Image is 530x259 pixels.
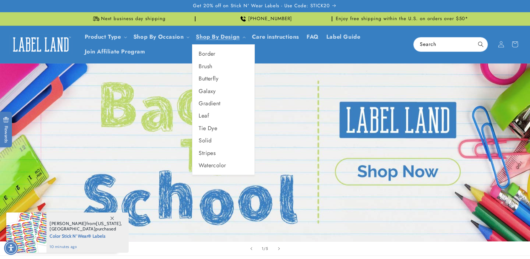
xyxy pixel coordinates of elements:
[266,245,268,252] span: 5
[101,16,166,22] span: Next business day shipping
[193,3,330,9] span: Get 20% off on Stick N' Wear Labels - Use Code: STICK20
[81,30,130,44] summary: Product Type
[50,232,122,240] span: Color Stick N' Wear® Labels
[192,110,254,122] a: Leaf
[61,12,195,25] div: Announcement
[244,242,258,256] button: Previous slide
[335,12,469,25] div: Announcement
[262,245,264,252] span: 1
[50,221,86,226] span: [PERSON_NAME]
[192,122,254,135] a: Tie Dye
[192,147,254,159] a: Stripes
[130,30,192,44] summary: Shop By Occasion
[96,221,121,226] span: [US_STATE]
[81,44,149,59] a: Join Affiliate Program
[192,159,254,172] a: Watercolor
[198,12,332,25] div: Announcement
[192,60,254,73] a: Brush
[9,35,72,54] img: Label Land
[307,33,319,41] span: FAQ
[4,241,18,255] div: Accessibility Menu
[50,226,95,232] span: [GEOGRAPHIC_DATA]
[133,33,184,41] span: Shop By Occasion
[303,30,323,44] a: FAQ
[192,135,254,147] a: Solid
[3,117,9,143] span: Rewards
[252,33,299,41] span: Care instructions
[336,16,468,22] span: Enjoy free shipping within the U.S. on orders over $50*
[192,85,254,97] a: Galaxy
[326,33,361,41] span: Label Guide
[196,33,239,41] a: Shop By Design
[50,221,122,232] span: from , purchased
[248,16,292,22] span: [PHONE_NUMBER]
[323,30,364,44] a: Label Guide
[474,37,488,51] button: Search
[192,97,254,110] a: Gradient
[192,48,254,60] a: Border
[264,245,266,252] span: /
[50,244,122,250] span: 10 minutes ago
[85,33,121,41] a: Product Type
[7,32,75,57] a: Label Land
[467,232,524,253] iframe: Gorgias live chat messenger
[248,30,303,44] a: Care instructions
[192,30,248,44] summary: Shop By Design
[85,48,145,55] span: Join Affiliate Program
[272,242,286,256] button: Next slide
[192,73,254,85] a: Butterfly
